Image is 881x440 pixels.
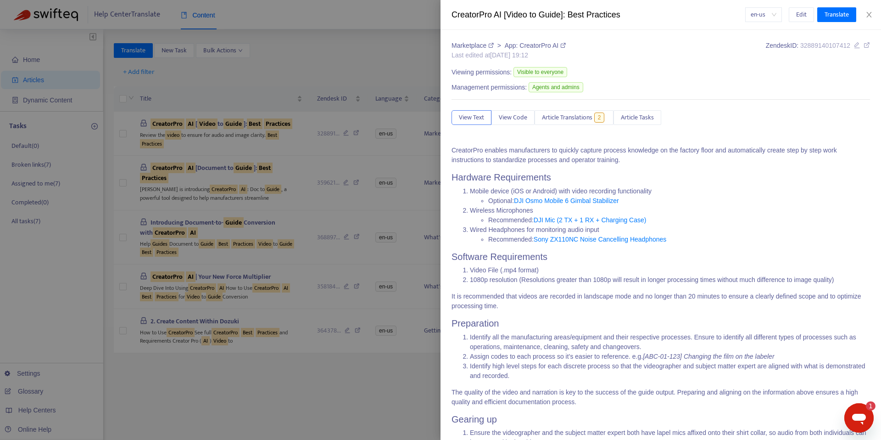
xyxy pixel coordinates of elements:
[505,42,566,49] a: App: CreatorPro AI
[844,403,874,433] iframe: Button to launch messaging window, 1 unread message
[621,113,654,123] span: Article Tasks
[594,113,605,123] span: 2
[470,186,870,206] li: Mobile device (iOS or Android) with video recording functionality
[488,215,870,225] li: Recommended:
[452,251,870,262] h2: Software Requirements
[491,110,535,125] button: View Code
[488,196,870,206] li: Optional:
[470,206,870,225] li: Wireless Microphones
[613,110,661,125] button: Article Tasks
[863,11,875,19] button: Close
[488,235,870,244] li: Recommended:
[470,265,870,275] li: Video File (.mp4 format)
[459,113,484,123] span: View Text
[452,110,491,125] button: View Text
[452,146,870,165] p: CreatorPro enables manufacturers to quickly capture process knowledge on the factory floor and au...
[825,10,849,20] span: Translate
[857,401,875,411] iframe: Number of unread messages
[452,318,870,329] h2: Preparation
[470,361,870,381] li: Identify high level steps for each discrete process so that the videographer and subject matter e...
[789,7,814,22] button: Edit
[452,293,861,310] span: It is recommended that videos are recorded in landscape mode and no longer than 20 minutes to ens...
[643,353,774,360] em: [ABC-01-123] Changing the film on the labeler
[766,41,870,60] div: Zendesk ID:
[529,82,583,92] span: Agents and admins
[865,11,873,18] span: close
[452,172,870,183] h2: Hardware Requirements
[452,388,870,407] p: The quality of the video and narration is key to the success of the guide output. Preparing and a...
[534,236,667,243] a: Sony ZX110NC Noise Cancelling Headphones
[535,110,613,125] button: Article Translations2
[452,68,512,77] span: Viewing permissions:
[470,225,870,244] li: Wired Headphones for monitoring audio input
[452,51,566,60] div: Last edited at [DATE] 19:12
[452,42,496,49] a: Marketplace
[452,41,566,51] div: >
[452,83,527,92] span: Management permissions:
[800,42,850,49] span: 32889140107412
[499,113,527,123] span: View Code
[817,7,856,22] button: Translate
[470,352,870,361] li: Assign codes to each process so it’s easier to reference. e.g.
[513,67,567,77] span: Visible to everyone
[514,197,619,204] a: DJI Osmo Mobile 6 Gimbal Stabilizer
[542,113,592,123] span: Article Translations
[534,216,647,224] a: DJI Mic (2 TX + 1 RX + Charging Case)
[470,275,870,285] li: 1080p resolution (Resolutions greater than 1080p will result in longer processing times without m...
[452,414,870,425] h2: Gearing up
[796,10,807,20] span: Edit
[452,9,745,21] div: CreatorPro AI [Video to Guide]: Best Practices
[751,8,776,22] span: en-us
[470,333,870,352] li: Identify all the manufacturing areas/equipment and their respective processes. Ensure to identify...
